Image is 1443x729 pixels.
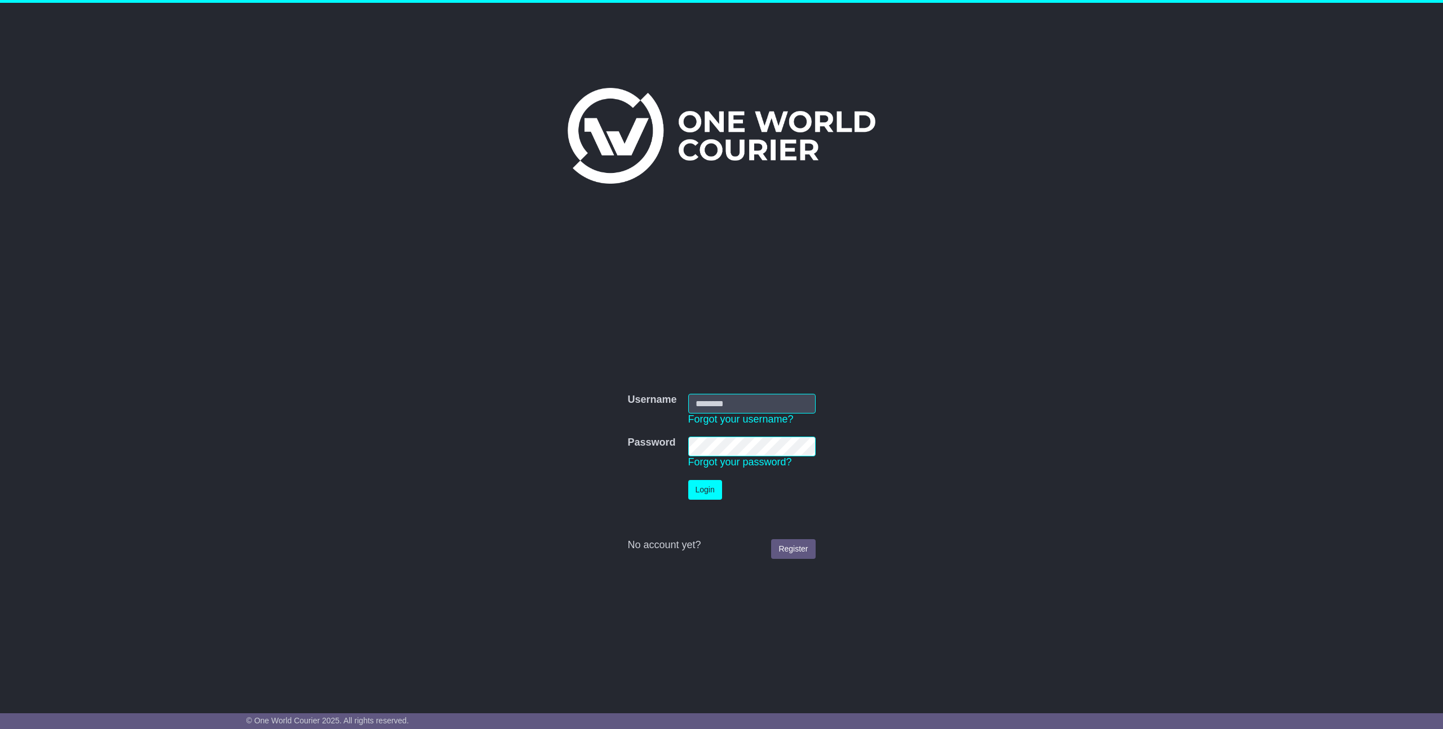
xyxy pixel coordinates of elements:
[688,456,792,468] a: Forgot your password?
[627,539,815,552] div: No account yet?
[246,716,409,725] span: © One World Courier 2025. All rights reserved.
[627,394,676,406] label: Username
[771,539,815,559] a: Register
[688,414,794,425] a: Forgot your username?
[688,480,722,500] button: Login
[627,437,675,449] label: Password
[568,88,875,184] img: One World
